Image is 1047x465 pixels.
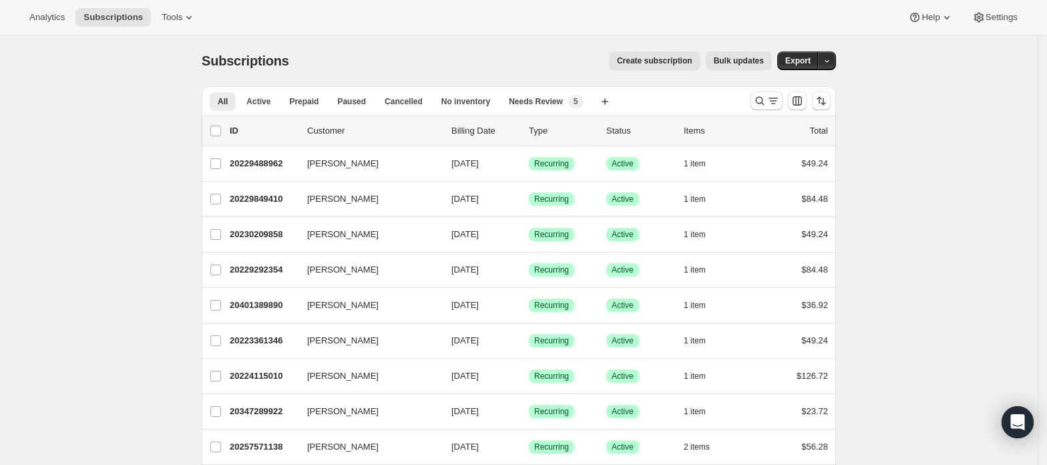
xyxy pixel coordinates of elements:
[684,438,724,456] button: 2 items
[594,92,616,111] button: Create new view
[385,96,423,107] span: Cancelled
[684,300,706,311] span: 1 item
[289,96,319,107] span: Prepaid
[230,124,296,138] p: ID
[230,438,828,456] div: 20257571138[PERSON_NAME][DATE]SuccessRecurringSuccessActive2 items$56.28
[307,440,379,454] span: [PERSON_NAME]
[230,299,296,312] p: 20401389890
[230,261,828,279] div: 20229292354[PERSON_NAME][DATE]SuccessRecurringSuccessActive1 item$84.48
[307,334,379,347] span: [PERSON_NAME]
[299,365,433,387] button: [PERSON_NAME]
[451,406,479,416] span: [DATE]
[451,194,479,204] span: [DATE]
[801,442,828,452] span: $56.28
[307,299,379,312] span: [PERSON_NAME]
[684,265,706,275] span: 1 item
[606,124,673,138] p: Status
[534,229,569,240] span: Recurring
[900,8,961,27] button: Help
[684,406,706,417] span: 1 item
[509,96,563,107] span: Needs Review
[534,300,569,311] span: Recurring
[797,371,828,381] span: $126.72
[230,157,296,170] p: 20229488962
[230,369,296,383] p: 20224115010
[337,96,366,107] span: Paused
[788,92,807,110] button: Customize table column order and visibility
[441,96,490,107] span: No inventory
[307,157,379,170] span: [PERSON_NAME]
[801,406,828,416] span: $23.72
[684,190,720,208] button: 1 item
[612,229,634,240] span: Active
[230,296,828,315] div: 20401389890[PERSON_NAME][DATE]SuccessRecurringSuccessActive1 item$36.92
[307,192,379,206] span: [PERSON_NAME]
[812,92,831,110] button: Sort the results
[801,300,828,310] span: $36.92
[529,124,596,138] div: Type
[684,154,720,173] button: 1 item
[609,51,700,70] button: Create subscription
[534,371,569,381] span: Recurring
[451,124,518,138] p: Billing Date
[612,158,634,169] span: Active
[162,12,182,23] span: Tools
[534,265,569,275] span: Recurring
[451,229,479,239] span: [DATE]
[230,402,828,421] div: 20347289922[PERSON_NAME][DATE]SuccessRecurringSuccessActive1 item$23.72
[307,263,379,277] span: [PERSON_NAME]
[307,228,379,241] span: [PERSON_NAME]
[1002,406,1034,438] div: Open Intercom Messenger
[684,442,710,452] span: 2 items
[534,158,569,169] span: Recurring
[307,369,379,383] span: [PERSON_NAME]
[684,367,720,385] button: 1 item
[451,335,479,345] span: [DATE]
[921,12,939,23] span: Help
[612,335,634,346] span: Active
[29,12,65,23] span: Analytics
[451,442,479,452] span: [DATE]
[154,8,204,27] button: Tools
[299,401,433,422] button: [PERSON_NAME]
[684,158,706,169] span: 1 item
[230,124,828,138] div: IDCustomerBilling DateTypeStatusItemsTotal
[684,296,720,315] button: 1 item
[230,367,828,385] div: 20224115010[PERSON_NAME][DATE]SuccessRecurringSuccessActive1 item$126.72
[299,224,433,245] button: [PERSON_NAME]
[534,194,569,204] span: Recurring
[684,331,720,350] button: 1 item
[299,436,433,458] button: [PERSON_NAME]
[751,92,783,110] button: Search and filter results
[986,12,1018,23] span: Settings
[230,154,828,173] div: 20229488962[PERSON_NAME][DATE]SuccessRecurringSuccessActive1 item$49.24
[684,225,720,244] button: 1 item
[299,153,433,174] button: [PERSON_NAME]
[684,371,706,381] span: 1 item
[612,265,634,275] span: Active
[230,334,296,347] p: 20223361346
[246,96,270,107] span: Active
[777,51,819,70] button: Export
[810,124,828,138] p: Total
[534,442,569,452] span: Recurring
[451,265,479,275] span: [DATE]
[617,55,692,66] span: Create subscription
[230,192,296,206] p: 20229849410
[612,442,634,452] span: Active
[801,335,828,345] span: $49.24
[230,263,296,277] p: 20229292354
[230,440,296,454] p: 20257571138
[299,295,433,316] button: [PERSON_NAME]
[83,12,143,23] span: Subscriptions
[307,405,379,418] span: [PERSON_NAME]
[612,194,634,204] span: Active
[684,194,706,204] span: 1 item
[684,402,720,421] button: 1 item
[230,405,296,418] p: 20347289922
[684,124,751,138] div: Items
[299,188,433,210] button: [PERSON_NAME]
[684,335,706,346] span: 1 item
[230,225,828,244] div: 20230209858[PERSON_NAME][DATE]SuccessRecurringSuccessActive1 item$49.24
[299,259,433,281] button: [PERSON_NAME]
